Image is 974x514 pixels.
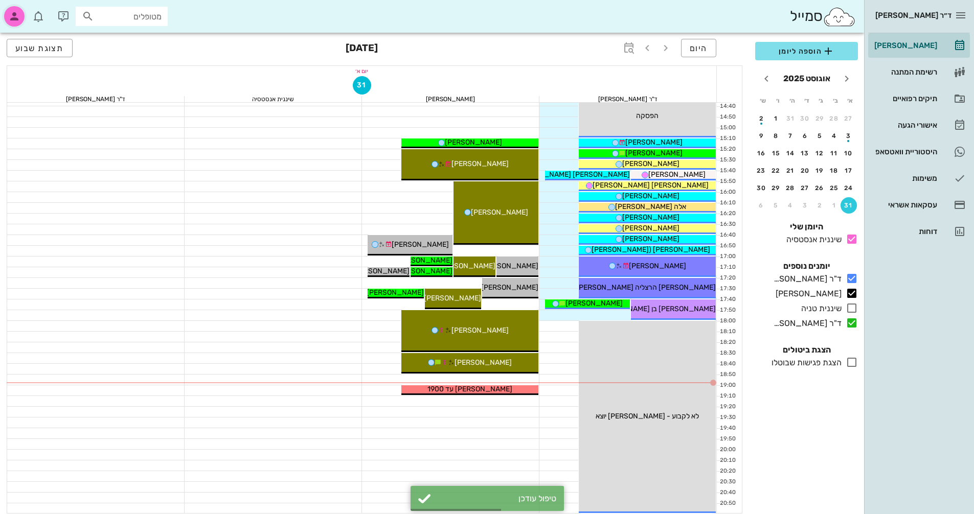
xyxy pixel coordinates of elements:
button: 3 [841,128,857,144]
div: 16:40 [717,231,738,240]
div: [PERSON_NAME] [872,41,937,50]
button: 12 [811,145,828,161]
button: 19 [811,162,828,179]
div: 17:40 [717,295,738,304]
div: ד"ר [PERSON_NAME] [769,273,842,285]
span: [PERSON_NAME] בן [PERSON_NAME] [593,305,716,313]
button: היום [681,39,716,57]
button: אוגוסט 2025 [779,68,834,89]
span: [PERSON_NAME] [622,213,679,222]
div: 4 [782,202,799,209]
span: [PERSON_NAME] [622,159,679,168]
div: 16:30 [717,220,738,229]
img: SmileCloud logo [823,7,856,27]
div: 15:30 [717,156,738,165]
a: משימות [868,166,970,191]
div: 19:10 [717,392,738,401]
button: 15 [768,145,784,161]
h4: הצגת ביטולים [755,344,858,356]
div: 2 [811,202,828,209]
span: [PERSON_NAME] [367,288,424,297]
div: רשימת המתנה [872,68,937,76]
span: [PERSON_NAME] [395,256,452,265]
button: חודש הבא [757,69,776,88]
div: 5 [811,132,828,139]
div: 15:50 [717,177,738,186]
div: 16:00 [717,188,738,197]
button: 31 [353,76,371,95]
button: 28 [826,110,843,127]
div: 14 [782,150,799,157]
button: 24 [841,180,857,196]
div: 5 [768,202,784,209]
div: 15:40 [717,167,738,175]
button: 5 [811,128,828,144]
div: 20:00 [717,446,738,454]
div: 18:10 [717,328,738,336]
button: 14 [782,145,799,161]
div: 20 [797,167,813,174]
span: [PERSON_NAME] [445,138,502,147]
span: ד״ר [PERSON_NAME] [875,11,952,20]
div: 15:10 [717,134,738,143]
th: ג׳ [814,92,828,109]
div: 20:50 [717,499,738,508]
button: 22 [768,162,784,179]
span: [PERSON_NAME] [625,149,683,157]
span: [PERSON_NAME] [PERSON_NAME] [593,181,709,190]
button: 31 [841,197,857,214]
div: [PERSON_NAME] [362,96,539,102]
div: 19:50 [717,435,738,443]
button: 11 [826,145,843,161]
span: [PERSON_NAME] [455,358,512,367]
div: 11 [826,150,843,157]
span: [PERSON_NAME] [622,192,679,200]
button: 31 [782,110,799,127]
button: 6 [753,197,769,214]
div: 1 [768,115,784,122]
span: [PERSON_NAME] [565,299,623,308]
div: 8 [768,132,784,139]
button: 26 [811,180,828,196]
div: 19 [811,167,828,174]
div: 19:00 [717,381,738,390]
div: אישורי הגעה [872,121,937,129]
button: 30 [797,110,813,127]
div: 12 [811,150,828,157]
div: 21 [782,167,799,174]
span: תג [30,8,36,14]
button: 18 [826,162,843,179]
button: הוספה ליומן [755,42,858,60]
div: 31 [782,115,799,122]
button: 4 [782,197,799,214]
button: 2 [811,197,828,214]
button: 25 [826,180,843,196]
div: 2 [753,115,769,122]
div: 27 [841,115,857,122]
div: 16:10 [717,199,738,207]
div: ד"ר [PERSON_NAME] [539,96,716,102]
div: 18:20 [717,338,738,347]
span: לא לקבוע - [PERSON_NAME] יוצא [596,412,699,420]
div: 15:20 [717,145,738,154]
div: 10 [841,150,857,157]
th: ש׳ [756,92,769,109]
span: [PERSON_NAME] ([PERSON_NAME] [592,245,710,254]
th: ו׳ [771,92,784,109]
a: היסטוריית וואטסאפ [868,139,970,164]
button: 17 [841,162,857,179]
a: רשימת המתנה [868,60,970,84]
div: 18:00 [717,317,738,325]
span: [PERSON_NAME] [424,294,481,302]
span: [PERSON_NAME] [471,208,528,217]
div: 16:50 [717,242,738,250]
a: אישורי הגעה [868,113,970,137]
div: 15:00 [717,124,738,132]
div: יום א׳ [7,66,716,76]
div: 17 [841,167,857,174]
button: 9 [753,128,769,144]
div: 20:30 [717,478,738,486]
div: 18:30 [717,349,738,358]
div: 17:10 [717,263,738,272]
div: שיננית טניה [797,302,842,315]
